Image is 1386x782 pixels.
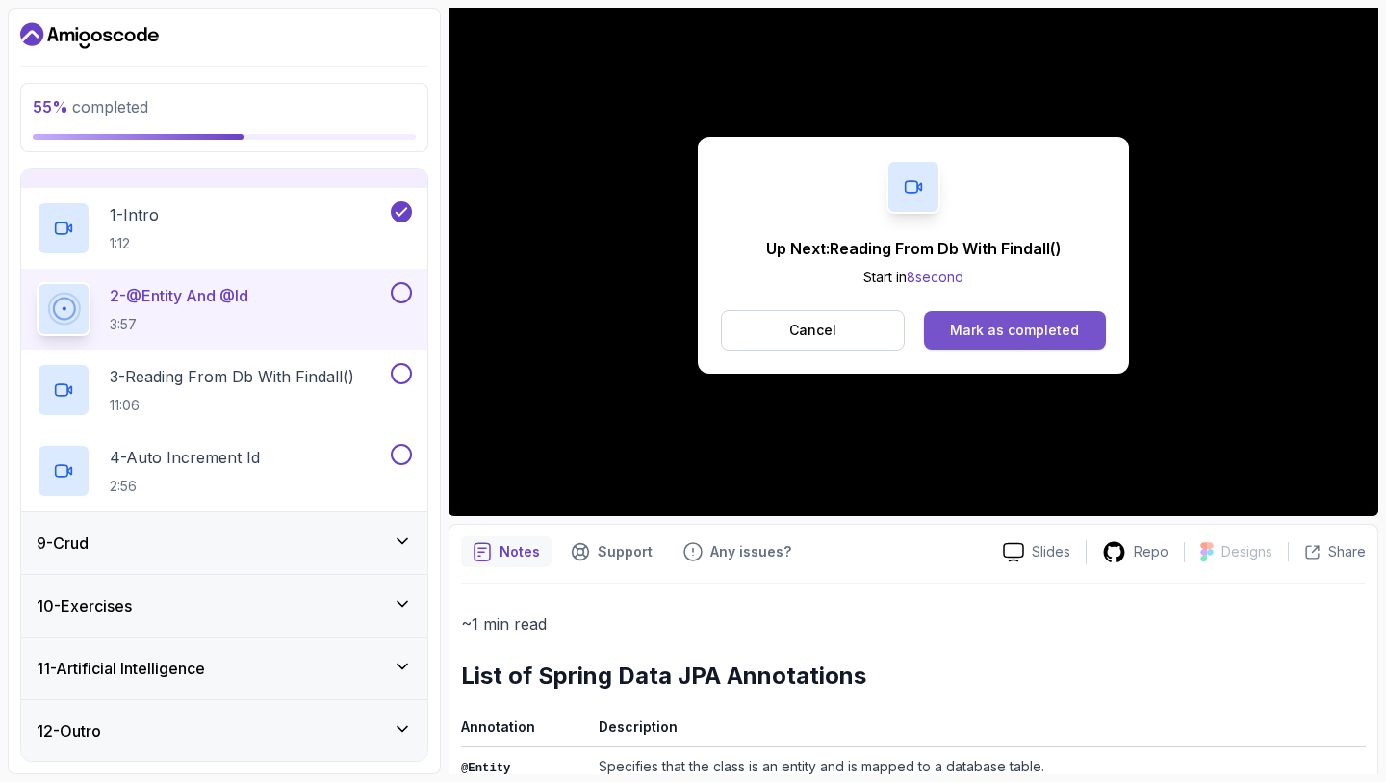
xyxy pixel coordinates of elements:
a: Slides [988,542,1086,562]
h3: 12 - Outro [37,719,101,743]
p: 2:56 [110,477,260,496]
p: Repo [1134,542,1168,561]
span: 55 % [33,97,68,117]
p: Slides [1032,542,1070,561]
button: 10-Exercises [21,575,427,637]
code: @Entity [461,762,510,775]
button: Cancel [721,310,905,351]
button: Share [1288,542,1366,561]
p: 2 - @Entity And @Id [110,284,248,307]
button: 11-Artificial Intelligence [21,638,427,699]
th: Description [591,715,1366,747]
th: Annotation [461,715,591,747]
p: 1 - Intro [110,203,159,226]
p: 1:12 [110,234,159,253]
button: Feedback button [672,536,803,567]
p: 4 - Auto Increment Id [110,446,260,469]
p: Notes [500,542,540,561]
p: 3 - Reading From Db With Findall() [110,365,354,388]
span: completed [33,97,148,117]
div: Mark as completed [950,321,1079,340]
button: 2-@Entity And @Id3:57 [37,282,412,336]
p: Support [598,542,653,561]
p: Any issues? [710,542,791,561]
p: Share [1328,542,1366,561]
p: Start in [766,268,1062,287]
button: 1-Intro1:12 [37,201,412,255]
p: ~1 min read [461,611,1366,638]
button: 4-Auto Increment Id2:56 [37,444,412,498]
p: Cancel [789,321,836,340]
h2: List of Spring Data JPA Annotations [461,661,1366,691]
button: 3-Reading From Db With Findall()11:06 [37,363,412,417]
button: notes button [461,536,552,567]
h3: 11 - Artificial Intelligence [37,657,205,680]
button: 12-Outro [21,700,427,762]
button: 9-Crud [21,512,427,574]
button: Support button [559,536,664,567]
h3: 10 - Exercises [37,594,132,617]
a: Dashboard [20,20,159,51]
a: Repo [1087,540,1184,564]
button: Mark as completed [924,311,1106,350]
p: Up Next: Reading From Db With Findall() [766,237,1062,260]
h3: 9 - Crud [37,532,89,555]
p: 3:57 [110,315,248,334]
span: 8 second [907,269,963,285]
p: Designs [1221,542,1272,561]
p: 11:06 [110,396,354,415]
